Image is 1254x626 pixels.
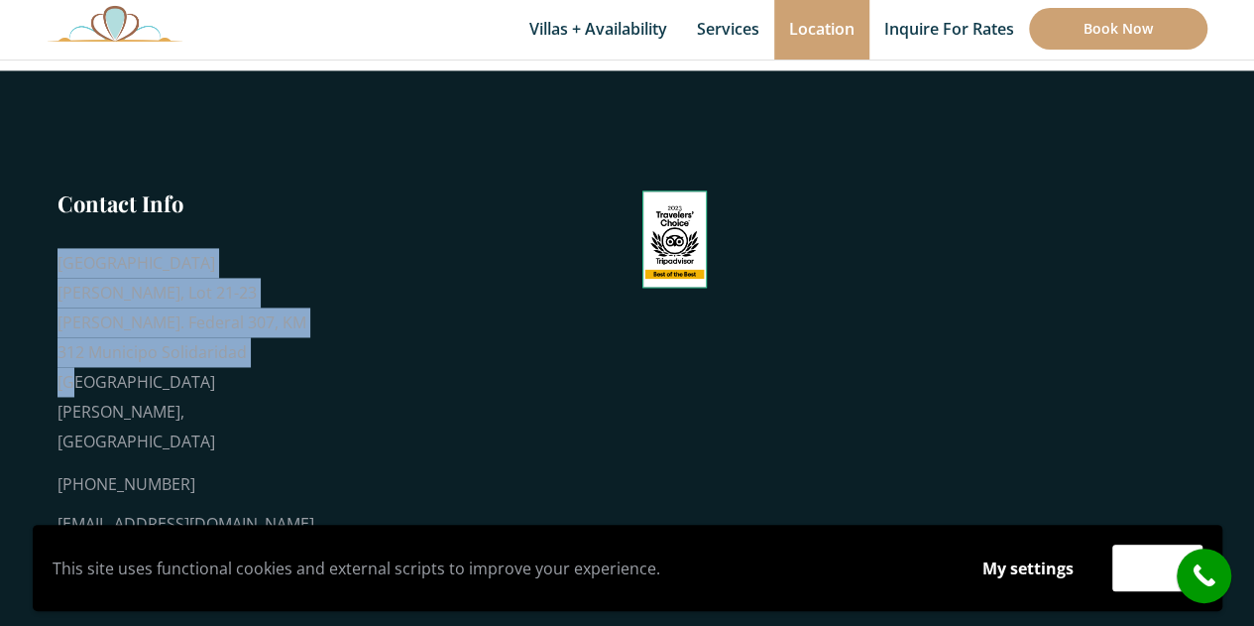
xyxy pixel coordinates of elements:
h3: Contact Info [57,188,315,218]
div: [GEOGRAPHIC_DATA][PERSON_NAME], Lot 21-23 [PERSON_NAME]. Federal 307, KM 312 Municipo Solidaridad... [57,248,315,456]
img: Awesome Logo [48,5,182,42]
button: Accept [1112,545,1202,591]
i: call [1182,554,1226,598]
button: My settings [964,546,1092,591]
img: Tripadvisor [642,190,708,288]
div: [EMAIL_ADDRESS][DOMAIN_NAME] [57,509,315,539]
a: call [1177,549,1231,603]
div: [PHONE_NUMBER] [57,469,315,499]
a: Book Now [1029,8,1207,50]
p: This site uses functional cookies and external scripts to improve your experience. [53,554,944,583]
